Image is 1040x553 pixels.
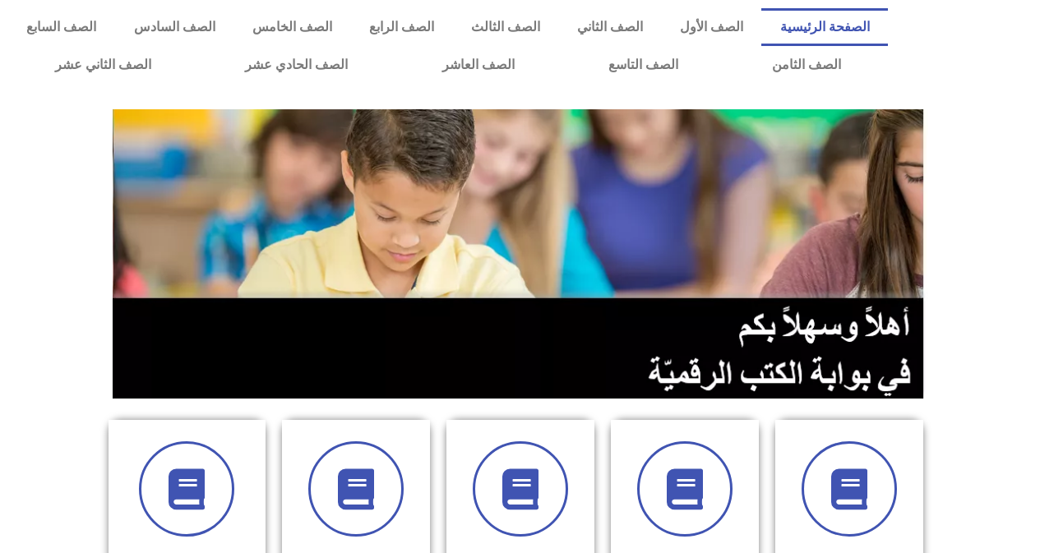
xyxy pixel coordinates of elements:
[562,46,725,84] a: الصف التاسع
[558,8,661,46] a: الصف الثاني
[8,8,115,46] a: الصف السابع
[350,8,452,46] a: الصف الرابع
[198,46,395,84] a: الصف الحادي عشر
[661,8,761,46] a: الصف الأول
[761,8,888,46] a: الصفحة الرئيسية
[233,8,350,46] a: الصف الخامس
[395,46,562,84] a: الصف العاشر
[115,8,233,46] a: الصف السادس
[8,46,198,84] a: الصف الثاني عشر
[452,8,558,46] a: الصف الثالث
[725,46,888,84] a: الصف الثامن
